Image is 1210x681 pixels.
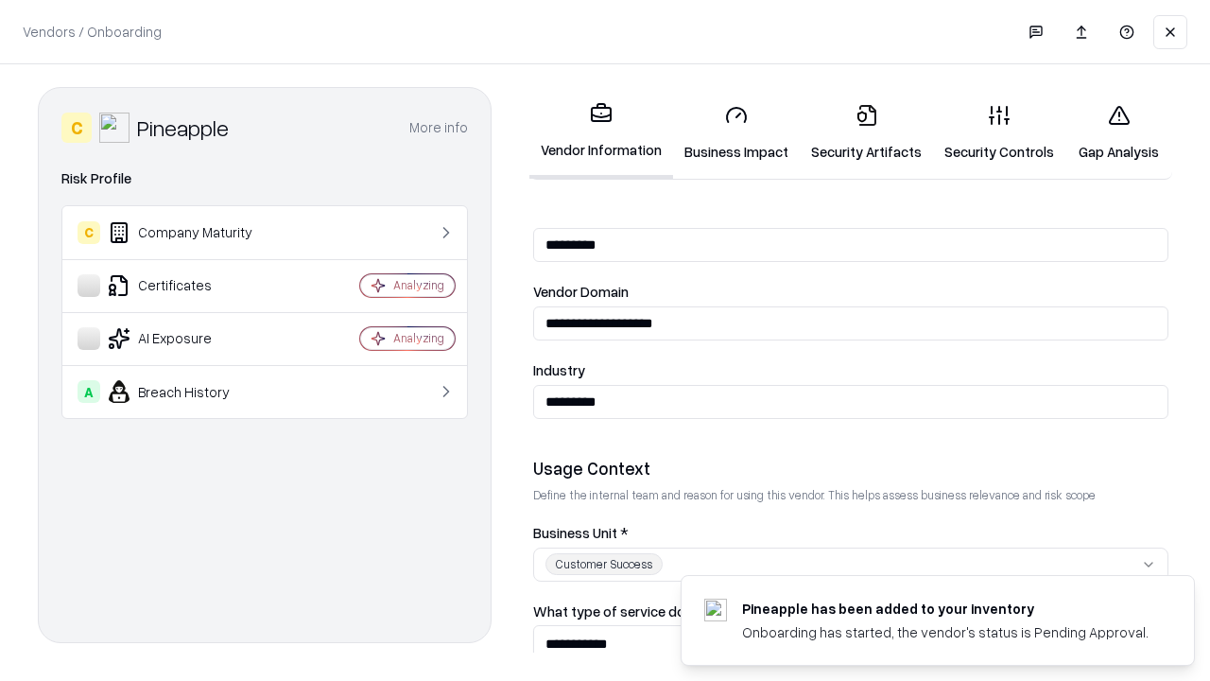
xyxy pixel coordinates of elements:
[78,380,303,403] div: Breach History
[742,599,1149,619] div: Pineapple has been added to your inventory
[23,22,162,42] p: Vendors / Onboarding
[409,111,468,145] button: More info
[1065,89,1172,177] a: Gap Analysis
[393,330,444,346] div: Analyzing
[533,604,1168,619] label: What type of service does the vendor provide? *
[78,327,303,350] div: AI Exposure
[78,221,100,244] div: C
[673,89,800,177] a: Business Impact
[61,113,92,143] div: C
[99,113,130,143] img: Pineapple
[61,167,468,190] div: Risk Profile
[742,622,1149,642] div: Onboarding has started, the vendor's status is Pending Approval.
[393,277,444,293] div: Analyzing
[533,285,1168,299] label: Vendor Domain
[533,526,1168,540] label: Business Unit *
[533,363,1168,377] label: Industry
[533,487,1168,503] p: Define the internal team and reason for using this vendor. This helps assess business relevance a...
[545,553,663,575] div: Customer Success
[78,380,100,403] div: A
[78,221,303,244] div: Company Maturity
[933,89,1065,177] a: Security Controls
[529,87,673,179] a: Vendor Information
[533,457,1168,480] div: Usage Context
[137,113,229,143] div: Pineapple
[704,599,727,621] img: pineappleenergy.com
[800,89,933,177] a: Security Artifacts
[78,274,303,297] div: Certificates
[533,548,1168,582] button: Customer Success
